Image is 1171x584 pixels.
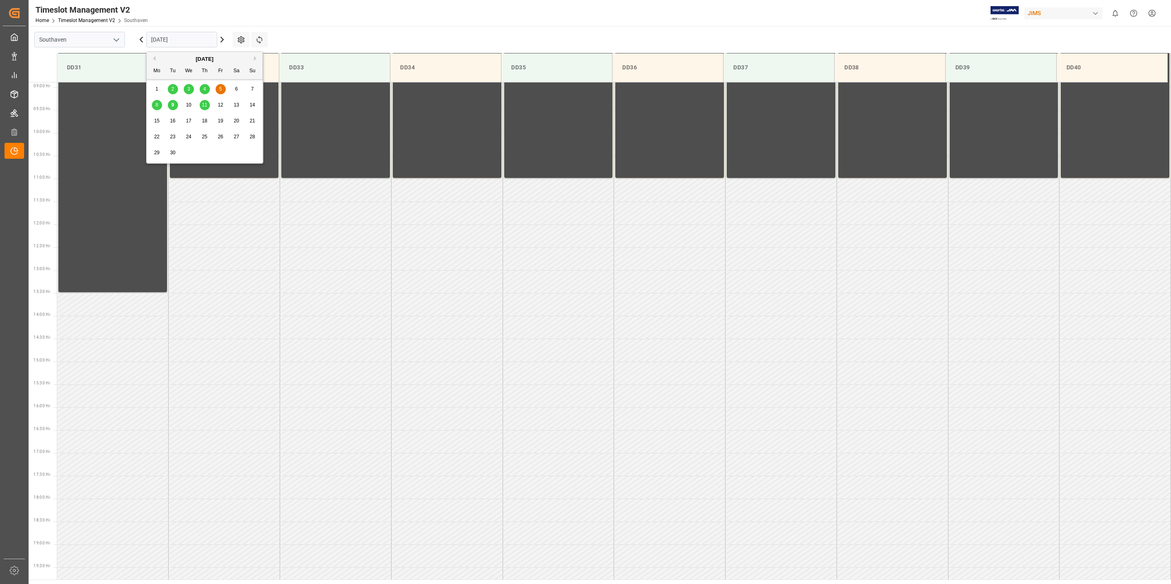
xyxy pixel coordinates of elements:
[216,132,226,142] div: Choose Friday, September 26th, 2025
[1024,7,1103,19] div: JIMS
[218,134,223,140] span: 26
[202,118,207,124] span: 18
[249,134,255,140] span: 28
[36,18,49,23] a: Home
[33,266,50,271] span: 13:00 Hr
[232,66,242,76] div: Sa
[33,449,50,454] span: 17:00 Hr
[234,102,239,108] span: 13
[33,84,50,88] span: 09:00 Hr
[186,134,191,140] span: 24
[154,134,159,140] span: 22
[33,404,50,408] span: 16:00 Hr
[219,86,222,92] span: 5
[200,100,210,110] div: Choose Thursday, September 11th, 2025
[33,152,50,157] span: 10:30 Hr
[152,148,162,158] div: Choose Monday, September 29th, 2025
[34,32,125,47] input: Type to search/select
[33,175,50,180] span: 11:00 Hr
[1106,4,1124,22] button: show 0 new notifications
[247,66,258,76] div: Su
[110,33,122,46] button: open menu
[168,66,178,76] div: Tu
[1024,5,1106,21] button: JIMS
[154,150,159,155] span: 29
[184,84,194,94] div: Choose Wednesday, September 3rd, 2025
[147,55,263,63] div: [DATE]
[170,134,175,140] span: 23
[170,118,175,124] span: 16
[33,381,50,385] span: 15:30 Hr
[218,102,223,108] span: 12
[286,60,383,75] div: DD33
[200,66,210,76] div: Th
[234,118,239,124] span: 20
[186,102,191,108] span: 10
[33,198,50,202] span: 11:30 Hr
[186,118,191,124] span: 17
[170,150,175,155] span: 30
[200,116,210,126] div: Choose Thursday, September 18th, 2025
[232,132,242,142] div: Choose Saturday, September 27th, 2025
[216,116,226,126] div: Choose Friday, September 19th, 2025
[952,60,1050,75] div: DD39
[58,18,115,23] a: Timeslot Management V2
[508,60,606,75] div: DD35
[33,335,50,340] span: 14:30 Hr
[841,60,939,75] div: DD38
[152,84,162,94] div: Choose Monday, September 1st, 2025
[154,118,159,124] span: 15
[152,100,162,110] div: Choose Monday, September 8th, 2025
[152,66,162,76] div: Mo
[168,132,178,142] div: Choose Tuesday, September 23rd, 2025
[232,116,242,126] div: Choose Saturday, September 20th, 2025
[33,472,50,477] span: 17:30 Hr
[235,86,238,92] span: 6
[232,84,242,94] div: Choose Saturday, September 6th, 2025
[249,118,255,124] span: 21
[33,564,50,568] span: 19:30 Hr
[156,86,158,92] span: 1
[730,60,828,75] div: DD37
[202,102,207,108] span: 11
[33,495,50,500] span: 18:00 Hr
[216,66,226,76] div: Fr
[33,426,50,431] span: 16:30 Hr
[247,84,258,94] div: Choose Sunday, September 7th, 2025
[33,541,50,545] span: 19:00 Hr
[991,6,1019,20] img: Exertis%20JAM%20-%20Email%20Logo.jpg_1722504956.jpg
[216,84,226,94] div: Choose Friday, September 5th, 2025
[251,86,254,92] span: 7
[247,116,258,126] div: Choose Sunday, September 21st, 2025
[33,358,50,362] span: 15:00 Hr
[152,132,162,142] div: Choose Monday, September 22nd, 2025
[184,132,194,142] div: Choose Wednesday, September 24th, 2025
[184,116,194,126] div: Choose Wednesday, September 17th, 2025
[184,100,194,110] div: Choose Wednesday, September 10th, 2025
[33,312,50,317] span: 14:00 Hr
[247,100,258,110] div: Choose Sunday, September 14th, 2025
[619,60,717,75] div: DD36
[168,148,178,158] div: Choose Tuesday, September 30th, 2025
[171,102,174,108] span: 9
[187,86,190,92] span: 3
[151,56,156,61] button: Previous Month
[218,118,223,124] span: 19
[156,102,158,108] span: 8
[152,116,162,126] div: Choose Monday, September 15th, 2025
[200,84,210,94] div: Choose Thursday, September 4th, 2025
[168,100,178,110] div: Choose Tuesday, September 9th, 2025
[202,134,207,140] span: 25
[149,81,260,161] div: month 2025-09
[247,132,258,142] div: Choose Sunday, September 28th, 2025
[33,107,50,111] span: 09:30 Hr
[216,100,226,110] div: Choose Friday, September 12th, 2025
[168,84,178,94] div: Choose Tuesday, September 2nd, 2025
[33,244,50,248] span: 12:30 Hr
[146,32,217,47] input: DD.MM.YYYY
[64,60,161,75] div: DD31
[254,56,259,61] button: Next Month
[1124,4,1143,22] button: Help Center
[36,4,148,16] div: Timeslot Management V2
[203,86,206,92] span: 4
